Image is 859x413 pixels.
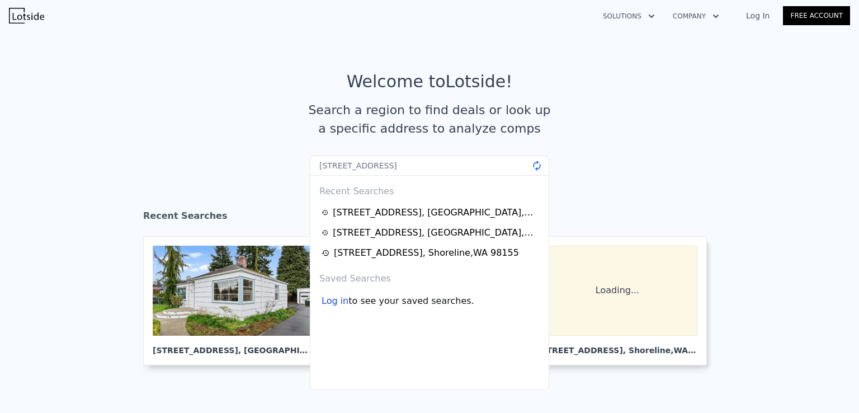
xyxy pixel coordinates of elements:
button: Solutions [594,6,664,26]
div: Search a region to find deals or look up a specific address to analyze comps [304,101,555,138]
div: Recent Searches [143,200,716,236]
div: [STREET_ADDRESS] , [GEOGRAPHIC_DATA] , WA 98136 [333,226,541,240]
a: Log In [733,10,783,21]
a: [STREET_ADDRESS], Shoreline,WA 98155 [322,246,541,260]
img: Lotside [9,8,44,24]
a: Free Account [783,6,850,25]
div: Welcome to Lotside ! [347,72,513,92]
div: Recent Searches [315,176,544,203]
div: [STREET_ADDRESS] , [GEOGRAPHIC_DATA] , WA 98136 [333,206,541,219]
span: , WA 98155 [671,346,718,355]
a: [STREET_ADDRESS], [GEOGRAPHIC_DATA],WA 98136 [322,226,541,240]
a: Loading... [STREET_ADDRESS], Shoreline,WA 98155 [528,236,716,365]
div: Log in [322,294,348,308]
button: Company [664,6,728,26]
div: [STREET_ADDRESS] , [GEOGRAPHIC_DATA] [153,336,313,356]
div: [STREET_ADDRESS] , Shoreline [537,336,697,356]
span: to see your saved searches. [348,294,474,308]
div: Loading... [537,246,697,336]
a: [STREET_ADDRESS], [GEOGRAPHIC_DATA] [143,236,331,365]
div: [STREET_ADDRESS] , Shoreline , WA 98155 [334,246,519,260]
div: Saved Searches [315,263,544,290]
input: Search an address or region... [310,156,549,176]
a: [STREET_ADDRESS], [GEOGRAPHIC_DATA],WA 98136 [322,206,541,219]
